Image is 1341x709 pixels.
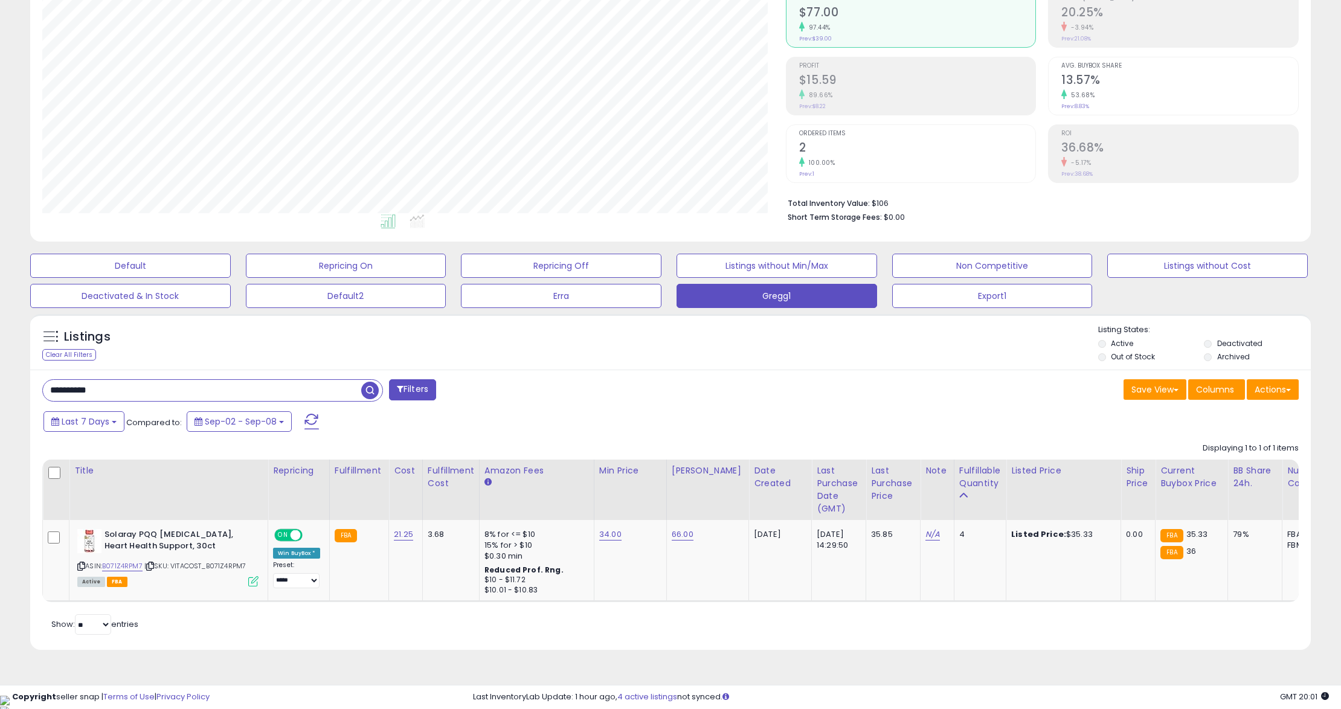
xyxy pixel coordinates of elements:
div: Clear All Filters [42,349,96,361]
div: 4 [959,529,997,540]
label: Archived [1217,351,1250,362]
div: 0.00 [1126,529,1146,540]
div: Last Purchase Price [871,464,915,502]
span: Columns [1196,383,1234,396]
div: Num of Comp. [1287,464,1331,490]
button: Default2 [246,284,446,308]
span: ROI [1061,130,1298,137]
small: 53.68% [1067,91,1095,100]
span: OFF [301,530,320,541]
div: Current Buybox Price [1160,464,1223,490]
span: ON [275,530,291,541]
div: [DATE] [754,529,802,540]
a: Privacy Policy [156,691,210,702]
div: 35.85 [871,529,911,540]
a: 34.00 [599,528,622,541]
span: FBA [107,577,127,587]
small: -5.17% [1067,158,1091,167]
button: Actions [1247,379,1299,400]
button: Repricing Off [461,254,661,278]
button: Gregg1 [677,284,877,308]
span: Compared to: [126,417,182,428]
small: 100.00% [805,158,835,167]
label: Active [1111,338,1133,348]
small: 97.44% [805,23,831,32]
a: N/A [925,528,940,541]
a: Terms of Use [103,691,155,702]
div: Ship Price [1126,464,1150,490]
div: $0.30 min [484,551,585,562]
span: 36 [1186,545,1196,557]
div: Fulfillable Quantity [959,464,1001,490]
h2: $15.59 [799,73,1036,89]
label: Deactivated [1217,338,1262,348]
div: Listed Price [1011,464,1116,477]
b: Solaray PQQ [MEDICAL_DATA], Heart Health Support, 30ct [105,529,251,554]
span: 35.33 [1186,528,1208,540]
span: Ordered Items [799,130,1036,137]
button: Non Competitive [892,254,1093,278]
div: 3.68 [428,529,470,540]
div: Cost [394,464,417,477]
button: Erra [461,284,661,308]
small: Amazon Fees. [484,477,492,488]
div: 8% for <= $10 [484,529,585,540]
div: Displaying 1 to 1 of 1 items [1203,443,1299,454]
div: [DATE] 14:29:50 [817,529,857,551]
div: Repricing [273,464,324,477]
span: Avg. Buybox Share [1061,63,1298,69]
img: 41nwUJKOrfL._SL40_.jpg [77,529,101,553]
button: Columns [1188,379,1245,400]
small: 89.66% [805,91,833,100]
small: Prev: 21.08% [1061,35,1091,42]
a: 4 active listings [617,691,677,702]
div: $10 - $11.72 [484,575,585,585]
div: Date Created [754,464,806,490]
div: FBA: 7 [1287,529,1327,540]
span: 2025-09-16 20:01 GMT [1280,691,1329,702]
div: $35.33 [1011,529,1111,540]
div: BB Share 24h. [1233,464,1277,490]
small: Prev: 8.83% [1061,103,1089,110]
button: Deactivated & In Stock [30,284,231,308]
a: 66.00 [672,528,693,541]
span: $0.00 [884,211,905,223]
div: $10.01 - $10.83 [484,585,585,595]
b: Reduced Prof. Rng. [484,565,564,575]
div: FBM: 4 [1287,540,1327,551]
div: Last Purchase Date (GMT) [817,464,861,515]
button: Listings without Min/Max [677,254,877,278]
div: 79% [1233,529,1273,540]
span: Sep-02 - Sep-08 [205,415,277,428]
div: Note [925,464,949,477]
a: 21.25 [394,528,413,541]
li: $106 [788,195,1290,210]
strong: Copyright [12,691,56,702]
h2: 20.25% [1061,5,1298,22]
button: Sep-02 - Sep-08 [187,411,292,432]
button: Export1 [892,284,1093,308]
div: Preset: [273,561,320,588]
div: Fulfillment Cost [428,464,474,490]
small: -3.94% [1067,23,1093,32]
div: Min Price [599,464,661,477]
label: Out of Stock [1111,351,1155,362]
button: Listings without Cost [1107,254,1308,278]
h2: 36.68% [1061,141,1298,157]
button: Repricing On [246,254,446,278]
div: [PERSON_NAME] [672,464,744,477]
small: Prev: 38.68% [1061,170,1093,178]
button: Last 7 Days [43,411,124,432]
span: Profit [799,63,1036,69]
button: Filters [389,379,436,400]
h2: $77.00 [799,5,1036,22]
span: Show: entries [51,618,138,630]
small: FBA [1160,529,1183,542]
span: | SKU: VITACOST_B071Z4RPM7 [144,561,246,571]
b: Listed Price: [1011,528,1066,540]
small: Prev: $39.00 [799,35,832,42]
button: Save View [1124,379,1186,400]
div: ASIN: [77,529,259,585]
h2: 2 [799,141,1036,157]
div: Fulfillment [335,464,384,477]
